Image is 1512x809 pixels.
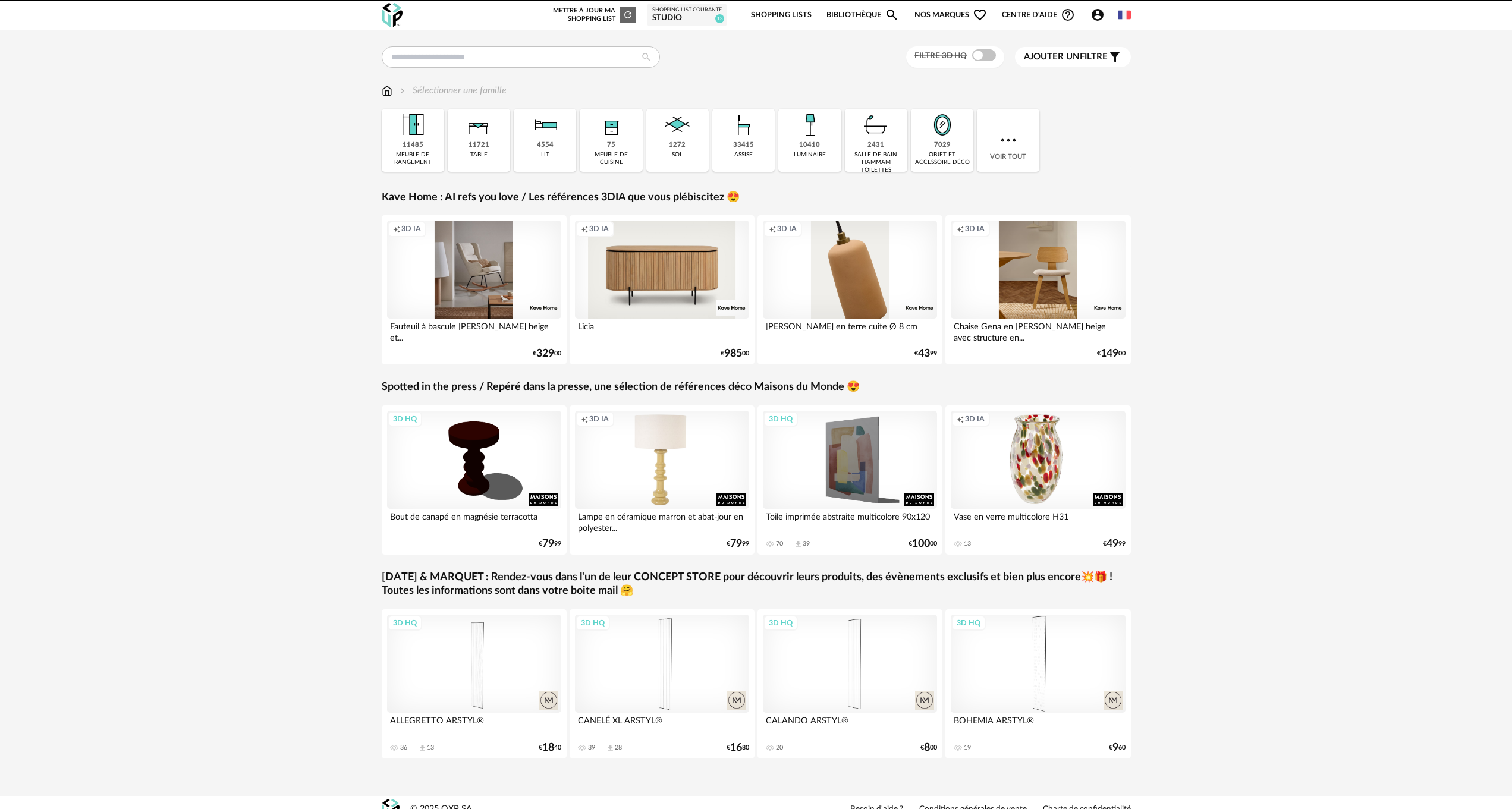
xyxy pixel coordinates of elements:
[382,84,392,97] img: svg+xml;base64,PHN2ZyB3aWR0aD0iMTYiIGhlaWdodD0iMTciIHZpZXdCb3g9IjAgMCAxNiAxNyIgZmlsbD0ibm9uZSIgeG...
[403,141,423,150] div: 11485
[533,350,561,358] div: € 00
[672,151,683,159] div: sol
[1108,50,1122,64] span: Filter icon
[551,7,636,23] div: Mettre à jour ma Shopping List
[542,744,554,752] span: 18
[401,224,421,234] span: 3D IA
[398,84,507,97] div: Sélectionner une famille
[652,13,722,24] div: Studio
[769,224,776,234] span: Creation icon
[951,713,1126,736] div: BOHEMIA ARSTYL®
[1112,744,1118,752] span: 9
[536,350,554,358] span: 329
[914,1,987,29] span: Nos marques
[1118,8,1131,21] img: fr
[965,414,985,424] span: 3D IA
[918,350,930,358] span: 43
[826,1,899,29] a: BibliothèqueMagnify icon
[945,609,1131,758] a: 3D HQ BOHEMIA ARSTYL® 19 €960
[393,224,400,234] span: Creation icon
[581,224,588,234] span: Creation icon
[848,151,904,174] div: salle de bain hammam toilettes
[1090,8,1105,22] span: Account Circle icon
[387,319,562,342] div: Fauteuil à bascule [PERSON_NAME] beige et...
[382,609,567,758] a: 3D HQ ALLEGRETTO ARSTYL® 36 Download icon 13 €1840
[715,14,724,23] span: 13
[799,141,820,150] div: 10410
[388,411,422,427] div: 3D HQ
[400,744,407,752] div: 36
[730,540,742,548] span: 79
[934,141,951,150] div: 7029
[734,151,753,159] div: assise
[463,109,495,141] img: Table.png
[537,141,554,150] div: 4554
[951,509,1126,533] div: Vase en verre multicolore H31
[912,540,930,548] span: 100
[776,540,783,548] div: 70
[469,141,489,150] div: 11721
[998,130,1019,151] img: more.7b13dc1.svg
[763,713,938,736] div: CALANDO ARSTYL®
[914,52,967,60] span: Filtre 3D HQ
[575,319,750,342] div: Licia
[669,141,686,150] div: 1272
[398,84,407,97] img: svg+xml;base64,PHN2ZyB3aWR0aD0iMTYiIGhlaWdodD0iMTYiIHZpZXdCb3g9IjAgMCAxNiAxNiIgZmlsbD0ibm9uZSIgeG...
[615,744,622,752] div: 28
[589,224,609,234] span: 3D IA
[576,615,610,631] div: 3D HQ
[661,109,693,141] img: Sol.png
[1024,52,1080,61] span: Ajouter un
[1090,8,1110,22] span: Account Circle icon
[926,109,958,141] img: Miroir.png
[388,615,422,631] div: 3D HQ
[794,151,826,159] div: luminaire
[794,540,803,549] span: Download icon
[763,615,798,631] div: 3D HQ
[652,7,722,24] a: Shopping List courante Studio 13
[951,615,986,631] div: 3D HQ
[652,7,722,14] div: Shopping List courante
[945,405,1131,555] a: Creation icon 3D IA Vase en verre multicolore H31 13 €4999
[914,151,970,166] div: objet et accessoire déco
[920,744,937,752] div: € 00
[776,744,783,752] div: 20
[382,215,567,364] a: Creation icon 3D IA Fauteuil à bascule [PERSON_NAME] beige et... €32900
[730,744,742,752] span: 16
[382,380,860,394] a: Spotted in the press / Repéré dans la presse, une sélection de références déco Maisons du Monde 😍
[733,141,754,150] div: 33415
[382,191,740,204] a: Kave Home : AI refs you love / Les références 3DIA que vous plébiscitez 😍
[965,224,985,234] span: 3D IA
[570,215,755,364] a: Creation icon 3D IA Licia €98500
[1101,350,1118,358] span: 149
[914,350,937,358] div: € 99
[382,3,403,27] img: OXP
[977,109,1039,172] div: Voir tout
[867,141,884,150] div: 2431
[763,509,938,533] div: Toile imprimée abstraite multicolore 90x120
[1107,540,1118,548] span: 49
[382,405,567,555] a: 3D HQ Bout de canapé en magnésie terracotta €7999
[623,11,633,18] span: Refresh icon
[885,8,899,22] span: Magnify icon
[588,744,595,752] div: 39
[1015,47,1131,67] button: Ajouter unfiltre Filter icon
[803,540,810,548] div: 39
[794,109,826,141] img: Luminaire.png
[957,224,964,234] span: Creation icon
[1061,8,1075,22] span: Help Circle Outline icon
[727,744,749,752] div: € 80
[397,109,429,141] img: Meuble%20de%20rangement.png
[606,744,615,753] span: Download icon
[727,540,749,548] div: € 99
[529,109,561,141] img: Literie.png
[387,509,562,533] div: Bout de canapé en magnésie terracotta
[724,350,742,358] span: 985
[539,540,561,548] div: € 99
[570,609,755,758] a: 3D HQ CANELÉ XL ARSTYL® 39 Download icon 28 €1680
[542,540,554,548] span: 79
[385,151,441,166] div: meuble de rangement
[763,411,798,427] div: 3D HQ
[924,744,930,752] span: 8
[539,744,561,752] div: € 40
